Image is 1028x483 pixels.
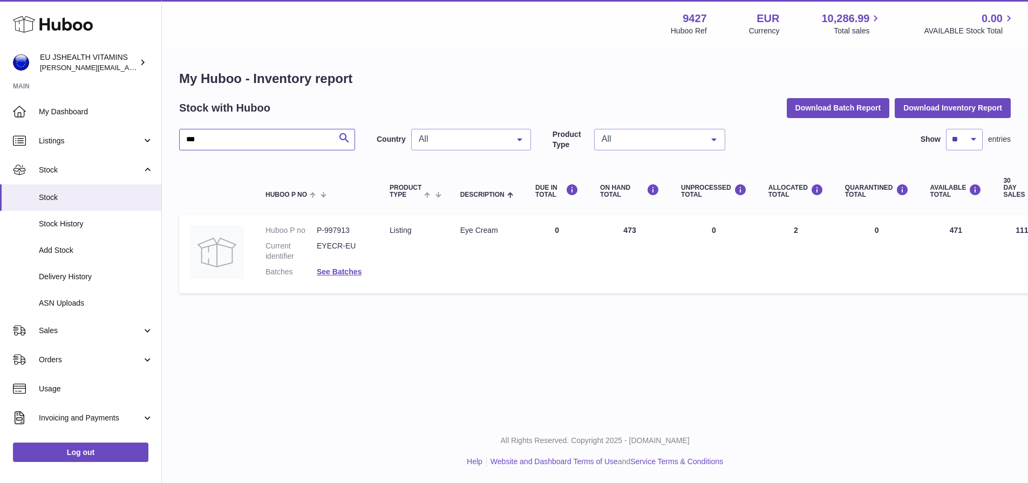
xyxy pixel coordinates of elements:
[39,272,153,282] span: Delivery History
[265,225,317,236] dt: Huboo P no
[768,184,823,198] div: ALLOCATED Total
[988,134,1011,144] span: entries
[600,184,659,198] div: ON HAND Total
[179,70,1011,87] h1: My Huboo - Inventory report
[317,267,362,276] a: See Batches
[39,326,142,336] span: Sales
[179,101,270,115] h2: Stock with Huboo
[39,245,153,256] span: Add Stock
[895,98,1011,118] button: Download Inventory Report
[749,26,780,36] div: Currency
[757,11,779,26] strong: EUR
[924,26,1015,36] span: AVAILABLE Stock Total
[487,457,723,467] li: and
[924,11,1015,36] a: 0.00 AVAILABLE Stock Total
[834,26,882,36] span: Total sales
[525,215,589,293] td: 0
[39,107,153,117] span: My Dashboard
[930,184,982,198] div: AVAILABLE Total
[377,134,406,144] label: Country
[390,226,411,234] span: listing
[630,457,723,466] a: Service Terms & Conditions
[13,54,29,71] img: laura@jessicasepel.com
[416,134,509,144] span: All
[821,11,882,36] a: 10,286.99 Total sales
[39,298,153,308] span: ASN Uploads
[875,226,879,234] span: 0
[39,413,142,423] span: Invoicing and Payments
[670,215,758,293] td: 0
[758,215,834,293] td: 2
[982,11,1003,26] span: 0.00
[921,134,941,144] label: Show
[390,184,421,198] span: Product Type
[460,225,514,236] div: Eye Cream
[317,241,368,261] dd: EYECR-EU
[265,267,317,277] dt: Batches
[845,184,909,198] div: QUARANTINED Total
[40,52,137,73] div: EU JSHEALTH VITAMINS
[821,11,869,26] span: 10,286.99
[535,184,578,198] div: DUE IN TOTAL
[190,225,244,279] img: product image
[265,241,317,261] dt: Current identifier
[467,457,482,466] a: Help
[787,98,890,118] button: Download Batch Report
[265,191,307,198] span: Huboo P no
[171,436,1019,446] p: All Rights Reserved. Copyright 2025 - [DOMAIN_NAME]
[39,355,142,365] span: Orders
[683,11,707,26] strong: 9427
[599,134,703,144] span: All
[39,165,142,175] span: Stock
[589,215,670,293] td: 473
[920,215,993,293] td: 471
[317,225,368,236] dd: P-997913
[681,184,747,198] div: UNPROCESSED Total
[39,384,153,394] span: Usage
[671,26,707,36] div: Huboo Ref
[39,136,142,146] span: Listings
[13,443,148,462] a: Log out
[553,129,589,150] label: Product Type
[491,457,618,466] a: Website and Dashboard Terms of Use
[460,191,505,198] span: Description
[40,63,216,72] span: [PERSON_NAME][EMAIL_ADDRESS][DOMAIN_NAME]
[39,192,153,203] span: Stock
[39,219,153,229] span: Stock History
